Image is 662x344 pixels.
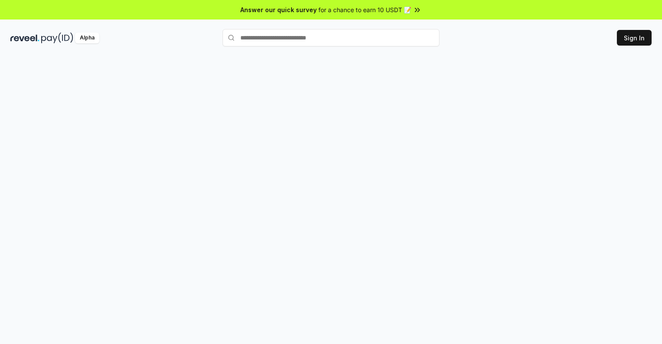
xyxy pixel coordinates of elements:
[75,33,99,43] div: Alpha
[240,5,317,14] span: Answer our quick survey
[318,5,411,14] span: for a chance to earn 10 USDT 📝
[41,33,73,43] img: pay_id
[617,30,652,46] button: Sign In
[10,33,39,43] img: reveel_dark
